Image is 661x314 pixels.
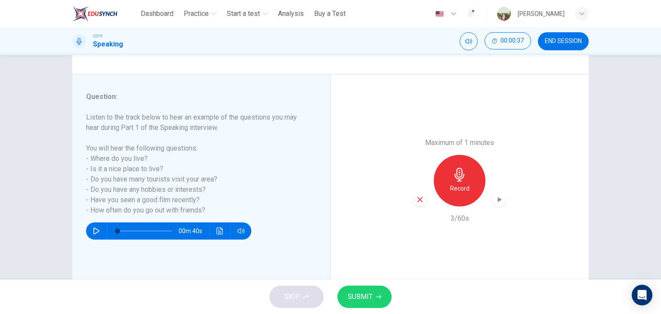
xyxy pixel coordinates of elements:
h6: Listen to the track below to hear an example of the questions you may hear during Part 1 of the S... [86,112,306,215]
span: Buy a Test [314,9,346,19]
button: Practice [180,6,220,22]
span: 00:00:37 [500,37,524,44]
span: Dashboard [141,9,173,19]
span: 00m 40s [179,222,209,240]
span: CEFR [93,33,102,39]
div: Hide [485,32,531,50]
span: SUBMIT [348,291,373,303]
span: END SESSION [545,38,582,45]
button: Record [434,155,485,206]
h6: Maximum of 1 minutes [425,138,494,148]
button: Dashboard [137,6,177,22]
h1: Speaking [93,39,123,49]
h6: Question : [86,92,306,102]
button: END SESSION [538,32,589,50]
a: ELTC logo [72,5,137,22]
h6: 3/60s [451,213,469,224]
div: Mute [460,32,478,50]
span: Start a test [227,9,260,19]
span: Practice [184,9,209,19]
div: [PERSON_NAME] [518,9,565,19]
h6: Record [450,183,469,194]
button: Click to see the audio transcription [213,222,227,240]
button: Analysis [275,6,307,22]
button: Buy a Test [311,6,349,22]
span: Analysis [278,9,304,19]
div: Open Intercom Messenger [632,285,652,305]
button: Start a test [223,6,271,22]
img: Profile picture [497,7,511,21]
button: 00:00:37 [485,32,531,49]
img: en [434,11,445,17]
img: ELTC logo [72,5,117,22]
button: SUBMIT [337,286,392,308]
